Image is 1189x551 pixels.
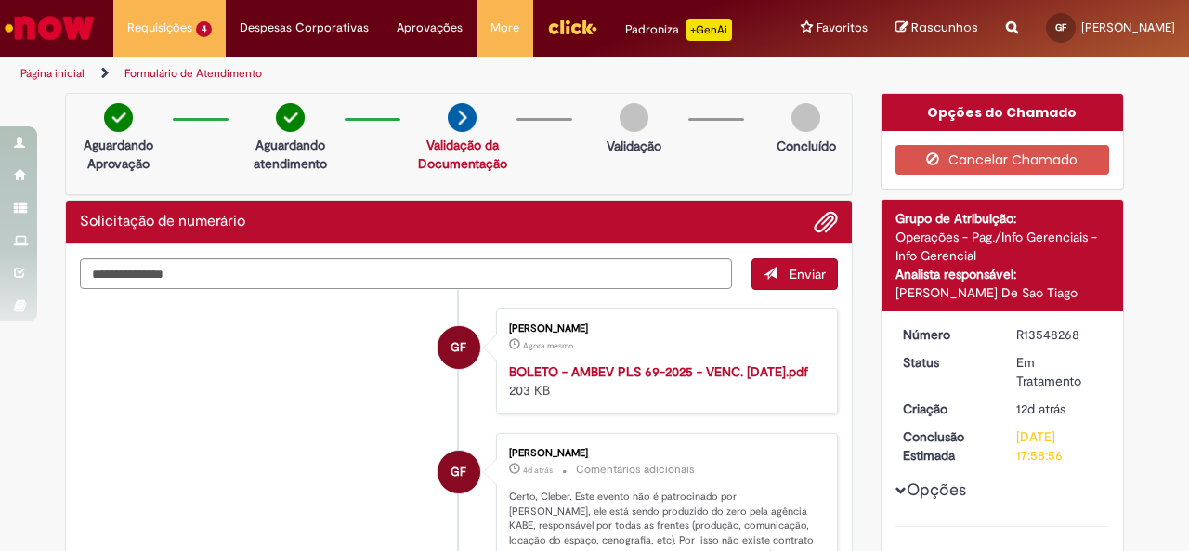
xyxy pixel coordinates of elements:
[509,323,818,335] div: [PERSON_NAME]
[547,13,597,41] img: click_logo_yellow_360x200.png
[607,137,661,155] p: Validação
[73,136,163,173] p: Aguardando Aprovação
[895,283,1110,302] div: [PERSON_NAME] De Sao Tiago
[814,210,838,234] button: Adicionar anexos
[895,20,978,37] a: Rascunhos
[240,19,369,37] span: Despesas Corporativas
[625,19,732,41] div: Padroniza
[80,214,245,230] h2: Solicitação de numerário Histórico de tíquete
[576,462,695,478] small: Comentários adicionais
[1016,353,1103,390] div: Em Tratamento
[523,340,573,351] time: 29/09/2025 17:54:06
[509,448,818,459] div: [PERSON_NAME]
[451,450,466,494] span: GF
[1081,20,1175,35] span: [PERSON_NAME]
[2,9,98,46] img: ServiceNow
[751,258,838,290] button: Enviar
[1016,400,1065,417] span: 12d atrás
[895,228,1110,265] div: Operações - Pag./Info Gerenciais - Info Gerencial
[1016,427,1103,465] div: [DATE] 17:58:56
[490,19,519,37] span: More
[790,266,826,282] span: Enviar
[124,66,262,81] a: Formulário de Atendimento
[438,326,480,369] div: Gabriel Ribeiro Freire
[127,19,192,37] span: Requisições
[817,19,868,37] span: Favoritos
[523,340,573,351] span: Agora mesmo
[1016,400,1065,417] time: 18/09/2025 16:34:00
[104,103,133,132] img: check-circle-green.png
[889,325,1003,344] dt: Número
[777,137,836,155] p: Concluído
[882,94,1124,131] div: Opções do Chamado
[895,145,1110,175] button: Cancelar Chamado
[1016,325,1103,344] div: R13548268
[418,137,507,172] a: Validação da Documentação
[523,465,553,476] span: 4d atrás
[448,103,477,132] img: arrow-next.png
[791,103,820,132] img: img-circle-grey.png
[509,362,818,400] div: 203 KB
[889,427,1003,465] dt: Conclusão Estimada
[620,103,648,132] img: img-circle-grey.png
[14,57,778,91] ul: Trilhas de página
[1055,21,1066,33] span: GF
[397,19,463,37] span: Aprovações
[276,103,305,132] img: check-circle-green.png
[895,265,1110,283] div: Analista responsável:
[523,465,553,476] time: 26/09/2025 10:03:58
[509,363,808,380] a: BOLETO - AMBEV PLS 69-2025 - VENC. [DATE].pdf
[895,209,1110,228] div: Grupo de Atribuição:
[911,19,978,36] span: Rascunhos
[889,353,1003,372] dt: Status
[1016,400,1103,418] div: 18/09/2025 16:34:00
[451,325,466,370] span: GF
[20,66,85,81] a: Página inicial
[196,21,212,37] span: 4
[245,136,335,173] p: Aguardando atendimento
[438,451,480,493] div: Gabriel Ribeiro Freire
[686,19,732,41] p: +GenAi
[80,258,732,289] textarea: Digite sua mensagem aqui...
[889,400,1003,418] dt: Criação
